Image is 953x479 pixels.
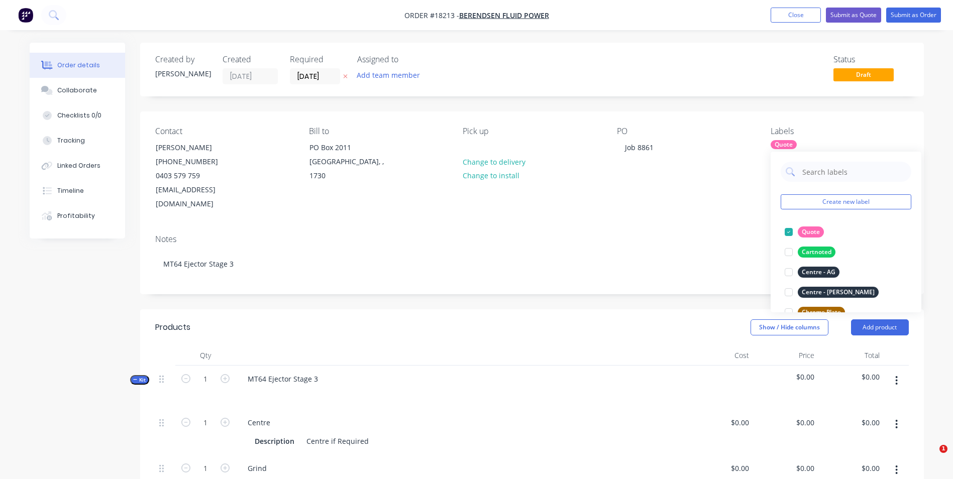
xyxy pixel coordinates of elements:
button: Centre - AG [781,265,843,279]
div: MT64 Ejector Stage 3 [240,372,326,386]
button: Add team member [357,68,426,82]
button: Cartnoted [781,245,839,259]
input: Search labels [801,162,906,182]
div: PO Box 2011[GEOGRAPHIC_DATA], , 1730 [301,140,401,183]
div: Bill to [309,127,447,136]
button: Linked Orders [30,153,125,178]
div: [PERSON_NAME] [155,68,210,79]
div: 0403 579 759 [156,169,239,183]
div: Job 8861 [617,140,662,155]
span: $0.00 [757,372,814,382]
div: Collaborate [57,86,97,95]
div: Cost [688,345,753,366]
div: Price [753,345,818,366]
button: Order details [30,53,125,78]
button: Centre - [PERSON_NAME] [781,285,883,299]
div: Pick up [463,127,600,136]
div: Description [251,434,298,448]
div: Quote [798,226,824,237]
button: Create new label [781,194,911,209]
div: Products [155,321,190,333]
div: Linked Orders [57,161,100,170]
div: Centre [240,415,278,430]
div: Centre - [PERSON_NAME] [798,287,879,298]
div: MT64 Ejector Stage 3 [155,249,909,279]
img: Factory [18,8,33,23]
div: Centre - AG [798,267,839,278]
button: Show / Hide columns [751,319,828,335]
div: PO Box 2011 [309,141,393,155]
div: [EMAIL_ADDRESS][DOMAIN_NAME] [156,183,239,211]
div: Qty [175,345,236,366]
div: PO [617,127,755,136]
span: $0.00 [822,372,880,382]
div: Required [290,55,345,64]
button: Chrome Plate [781,305,849,319]
span: 1 [939,445,947,453]
button: Profitability [30,203,125,228]
div: Labels [771,127,908,136]
div: [PERSON_NAME][PHONE_NUMBER]0403 579 759[EMAIL_ADDRESS][DOMAIN_NAME] [147,140,248,211]
div: Created by [155,55,210,64]
div: Profitability [57,211,95,220]
div: Quote [771,140,797,149]
div: Cartnoted [798,247,835,258]
button: Add product [851,319,909,335]
div: [GEOGRAPHIC_DATA], , 1730 [309,155,393,183]
button: Quote [781,225,828,239]
div: Contact [155,127,293,136]
button: Submit as Quote [826,8,881,23]
div: Grind [240,461,275,475]
span: Kit [133,376,146,384]
span: Order #18213 - [404,11,459,20]
div: Total [818,345,884,366]
button: Submit as Order [886,8,941,23]
span: Draft [833,68,894,81]
button: Tracking [30,128,125,153]
div: [PHONE_NUMBER] [156,155,239,169]
div: Checklists 0/0 [57,111,101,120]
div: Assigned to [357,55,458,64]
button: Change to install [457,169,524,182]
div: Chrome Plate [798,307,845,318]
button: Collaborate [30,78,125,103]
div: [PERSON_NAME] [156,141,239,155]
div: Tracking [57,136,85,145]
div: Timeline [57,186,84,195]
div: Created [223,55,278,64]
a: Berendsen Fluid Power [459,11,549,20]
iframe: Intercom live chat [919,445,943,469]
div: Status [833,55,909,64]
button: Checklists 0/0 [30,103,125,128]
button: Close [771,8,821,23]
div: Notes [155,234,909,244]
div: Centre if Required [302,434,373,448]
button: Kit [130,375,149,385]
button: Add team member [351,68,425,82]
button: Change to delivery [457,155,531,168]
div: Order details [57,61,100,70]
button: Timeline [30,178,125,203]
